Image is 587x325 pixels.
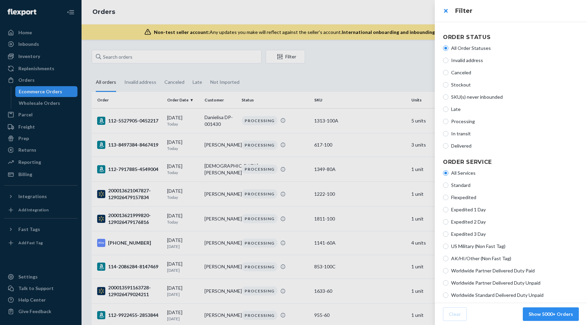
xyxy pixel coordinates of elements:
[451,206,579,213] span: Expedited 1 Day
[443,280,448,286] input: Worldwide Partner Delivered Duty Unpaid
[451,218,579,225] span: Expedited 2 Day
[443,119,448,124] input: Processing
[443,58,448,63] input: Invalid address
[451,106,579,113] span: Late
[443,307,467,321] button: Clear
[443,158,579,166] h4: Order Service
[451,267,579,274] span: Worldwide Partner Delivered Duty Paid
[451,118,579,125] span: Processing
[443,170,448,176] input: All Services
[443,244,448,249] input: US Military (Non Fast Tag)
[443,268,448,273] input: Worldwide Partner Delivered Duty Paid
[439,4,452,18] button: close
[451,94,579,100] span: SKU(s) never inbounded
[443,45,448,51] input: All Order Statuses
[451,292,579,299] span: Worldwide Standard Delivered Duty Unpaid
[443,207,448,212] input: Expedited 1 Day
[443,231,448,237] input: Expedited 3 Day
[443,183,448,188] input: Standard
[451,45,579,52] span: All Order Statuses
[451,142,579,149] span: Delivered
[443,131,448,136] input: In transit
[451,81,579,88] span: Stockout
[443,143,448,149] input: Delivered
[443,256,448,261] input: AK/HI/Other (Non Fast Tag)
[451,69,579,76] span: Canceled
[443,219,448,225] input: Expedited 2 Day
[523,307,579,321] button: Show 5000+ Orders
[451,130,579,137] span: In transit
[451,57,579,64] span: Invalid address
[443,195,448,200] input: Flexpedited
[443,107,448,112] input: Late
[451,182,579,189] span: Standard
[451,255,579,262] span: AK/HI/Other (Non Fast Tag)
[443,70,448,75] input: Canceled
[443,33,579,41] h4: Order Status
[451,231,579,237] span: Expedited 3 Day
[451,170,579,176] span: All Services
[443,82,448,88] input: Stockout
[455,6,579,15] h3: Filter
[451,194,579,201] span: Flexpedited
[451,243,579,250] span: US Military (Non Fast Tag)
[443,94,448,100] input: SKU(s) never inbounded
[451,280,579,286] span: Worldwide Partner Delivered Duty Unpaid
[443,292,448,298] input: Worldwide Standard Delivered Duty Unpaid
